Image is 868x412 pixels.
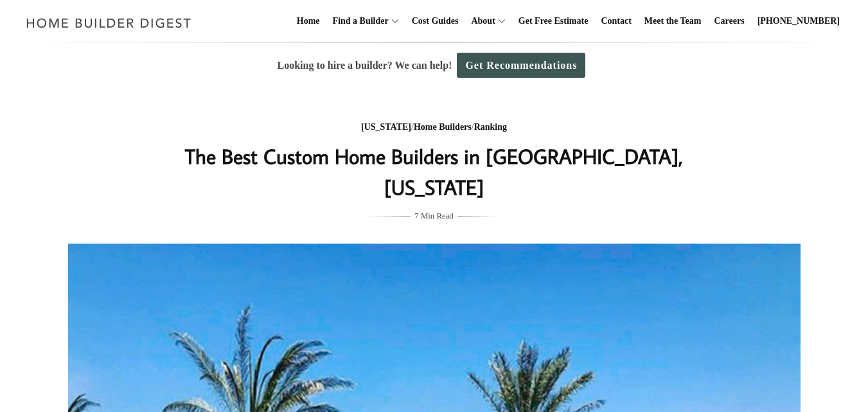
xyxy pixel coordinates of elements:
[639,1,707,42] a: Meet the Team
[178,141,691,202] h1: The Best Custom Home Builders in [GEOGRAPHIC_DATA], [US_STATE]
[178,120,691,136] div: / /
[474,122,507,132] a: Ranking
[292,1,325,42] a: Home
[513,1,594,42] a: Get Free Estimate
[457,53,585,78] a: Get Recommendations
[21,10,197,35] img: Home Builder Digest
[414,122,472,132] a: Home Builders
[328,1,389,42] a: Find a Builder
[361,122,411,132] a: [US_STATE]
[407,1,464,42] a: Cost Guides
[596,1,636,42] a: Contact
[414,209,453,223] span: 7 Min Read
[709,1,750,42] a: Careers
[466,1,495,42] a: About
[752,1,845,42] a: [PHONE_NUMBER]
